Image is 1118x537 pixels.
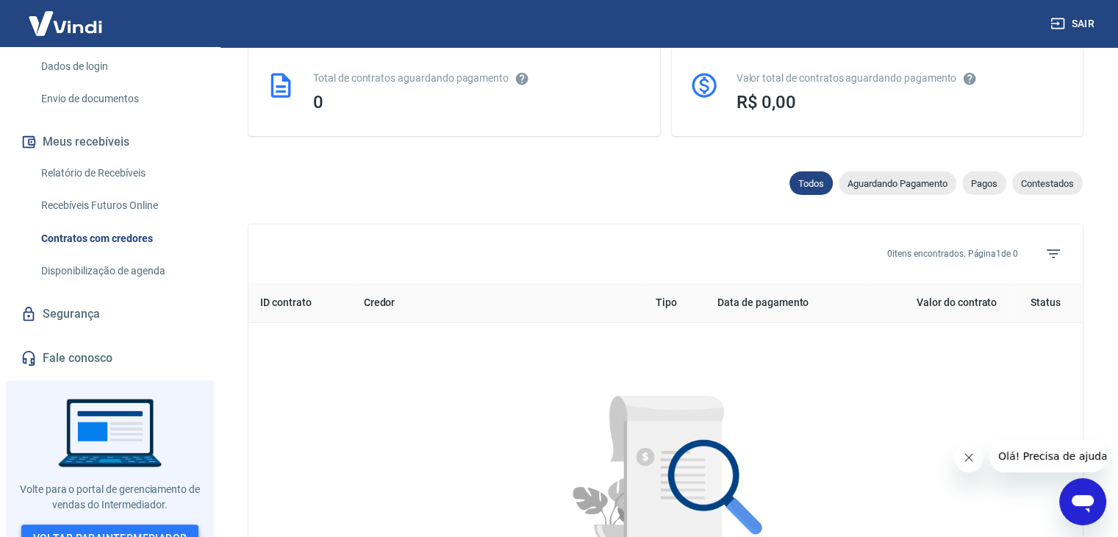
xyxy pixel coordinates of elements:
[1059,478,1106,525] iframe: Botão para abrir a janela de mensagens
[1012,178,1083,189] span: Contestados
[1008,283,1083,323] th: Status
[248,283,352,323] th: ID contrato
[313,71,642,86] div: Total de contratos aguardando pagamento
[1036,236,1071,271] span: Filtros
[18,1,113,46] img: Vindi
[839,178,956,189] span: Aguardando Pagamento
[1047,10,1100,38] button: Sair
[515,71,529,86] svg: Esses contratos não se referem à Vindi, mas sim a outras instituições.
[954,443,983,472] iframe: Fechar mensagem
[789,171,833,195] div: Todos
[789,178,833,189] span: Todos
[18,342,202,374] a: Fale conosco
[35,256,202,286] a: Disponibilização de agenda
[35,224,202,254] a: Contratos com credores
[989,440,1106,472] iframe: Mensagem da empresa
[9,10,123,22] span: Olá! Precisa de ajuda?
[18,298,202,330] a: Segurança
[962,171,1006,195] div: Pagos
[313,92,642,113] div: 0
[1012,171,1083,195] div: Contestados
[35,158,202,188] a: Relatório de Recebíveis
[706,283,864,323] th: Data de pagamento
[35,51,202,82] a: Dados de login
[865,283,1009,323] th: Valor do contrato
[962,178,1006,189] span: Pagos
[737,92,797,113] span: R$ 0,00
[644,283,706,323] th: Tipo
[962,71,977,86] svg: O valor comprometido não se refere a pagamentos pendentes na Vindi e sim como garantia a outras i...
[352,283,644,323] th: Credor
[35,191,202,221] a: Recebíveis Futuros Online
[18,126,202,158] button: Meus recebíveis
[839,171,956,195] div: Aguardando Pagamento
[887,247,1018,260] p: 0 itens encontrados. Página 1 de 0
[35,84,202,114] a: Envio de documentos
[737,71,1066,86] div: Valor total de contratos aguardando pagamento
